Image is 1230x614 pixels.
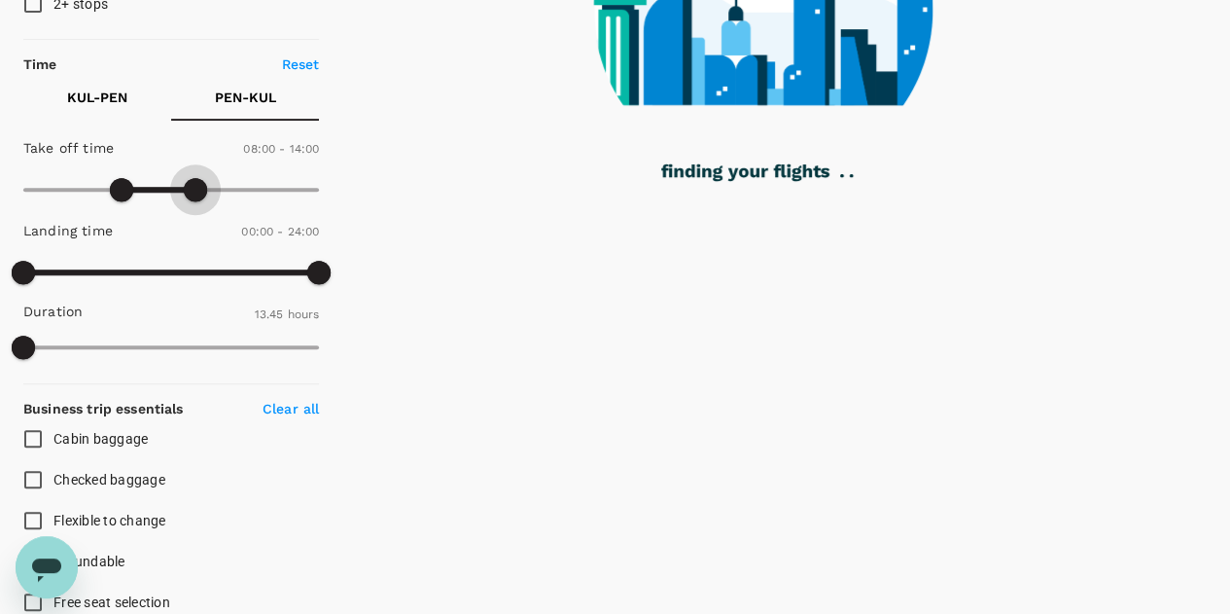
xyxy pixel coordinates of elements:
g: finding your flights [661,164,829,182]
p: Duration [23,302,83,321]
span: Free seat selection [53,595,170,610]
span: 00:00 - 24:00 [241,225,319,238]
span: Refundable [53,554,125,569]
p: Take off time [23,138,114,158]
span: 13.45 hours [255,307,320,321]
p: KUL - PEN [67,88,127,107]
p: Landing time [23,221,113,240]
span: Checked baggage [53,472,165,488]
p: Time [23,54,57,74]
g: . [849,174,853,177]
span: Cabin baggage [53,431,148,447]
p: Clear all [263,399,319,418]
span: 08:00 - 14:00 [243,142,319,156]
p: PEN - KUL [215,88,276,107]
iframe: Button to launch messaging window [16,536,78,598]
strong: Business trip essentials [23,401,184,416]
span: Flexible to change [53,513,166,528]
g: . [840,174,844,177]
p: Reset [282,54,320,74]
